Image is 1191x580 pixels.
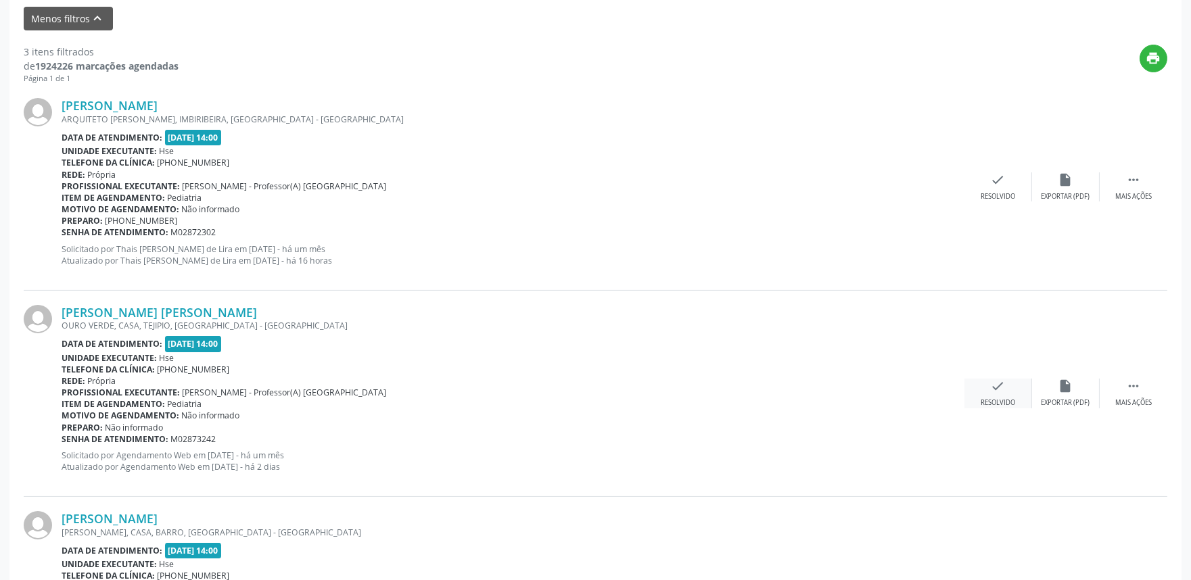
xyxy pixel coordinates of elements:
i: insert_drive_file [1058,172,1073,187]
span: [PHONE_NUMBER] [106,215,178,226]
div: Resolvido [981,398,1015,408]
span: [PERSON_NAME] - Professor(A) [GEOGRAPHIC_DATA] [183,180,387,192]
p: Solicitado por Agendamento Web em [DATE] - há um mês Atualizado por Agendamento Web em [DATE] - h... [62,450,964,473]
span: Não informado [182,410,240,421]
a: [PERSON_NAME] [62,98,158,113]
b: Data de atendimento: [62,338,162,349]
div: Mais ações [1115,398,1152,408]
span: Própria [88,169,116,180]
b: Profissional executante: [62,387,180,398]
img: img [24,98,52,126]
span: [PHONE_NUMBER] [158,157,230,168]
i: keyboard_arrow_up [91,11,106,26]
span: [DATE] 14:00 [165,543,222,558]
p: Solicitado por Thais [PERSON_NAME] de Lira em [DATE] - há um mês Atualizado por Thais [PERSON_NAM... [62,243,964,266]
strong: 1924226 marcações agendadas [35,59,179,72]
b: Item de agendamento: [62,398,165,410]
div: Exportar (PDF) [1042,398,1090,408]
b: Profissional executante: [62,180,180,192]
img: img [24,305,52,333]
span: M02872302 [171,226,216,238]
span: [DATE] 14:00 [165,130,222,145]
b: Preparo: [62,215,103,226]
span: M02873242 [171,433,216,445]
div: OURO VERDE, CASA, TEJIPIO, [GEOGRAPHIC_DATA] - [GEOGRAPHIC_DATA] [62,320,964,331]
i: print [1146,51,1161,66]
span: Não informado [106,422,164,433]
button: Menos filtroskeyboard_arrow_up [24,7,113,30]
b: Unidade executante: [62,145,157,157]
i: check [991,379,1006,393]
span: Pediatria [168,398,202,410]
b: Preparo: [62,422,103,433]
b: Motivo de agendamento: [62,410,179,421]
b: Senha de atendimento: [62,433,168,445]
a: [PERSON_NAME] [62,511,158,526]
b: Data de atendimento: [62,132,162,143]
span: Hse [160,145,174,157]
span: Pediatria [168,192,202,203]
img: img [24,511,52,539]
div: ARQUITETO [PERSON_NAME], IMBIRIBEIRA, [GEOGRAPHIC_DATA] - [GEOGRAPHIC_DATA] [62,114,964,125]
i:  [1126,379,1141,393]
div: Página 1 de 1 [24,73,179,84]
div: Exportar (PDF) [1042,192,1090,201]
span: [PHONE_NUMBER] [158,364,230,375]
b: Rede: [62,375,85,387]
i: check [991,172,1006,187]
span: Própria [88,375,116,387]
span: [DATE] 14:00 [165,336,222,352]
button: print [1140,45,1167,72]
b: Telefone da clínica: [62,364,155,375]
b: Telefone da clínica: [62,157,155,168]
span: Não informado [182,203,240,215]
div: de [24,59,179,73]
div: 3 itens filtrados [24,45,179,59]
div: Mais ações [1115,192,1152,201]
b: Data de atendimento: [62,545,162,556]
div: [PERSON_NAME], CASA, BARRO, [GEOGRAPHIC_DATA] - [GEOGRAPHIC_DATA] [62,527,964,538]
span: Hse [160,352,174,364]
b: Senha de atendimento: [62,226,168,238]
div: Resolvido [981,192,1015,201]
span: [PERSON_NAME] - Professor(A) [GEOGRAPHIC_DATA] [183,387,387,398]
i:  [1126,172,1141,187]
span: Hse [160,558,174,570]
b: Item de agendamento: [62,192,165,203]
b: Unidade executante: [62,558,157,570]
a: [PERSON_NAME] [PERSON_NAME] [62,305,257,320]
b: Rede: [62,169,85,180]
b: Unidade executante: [62,352,157,364]
i: insert_drive_file [1058,379,1073,393]
b: Motivo de agendamento: [62,203,179,215]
